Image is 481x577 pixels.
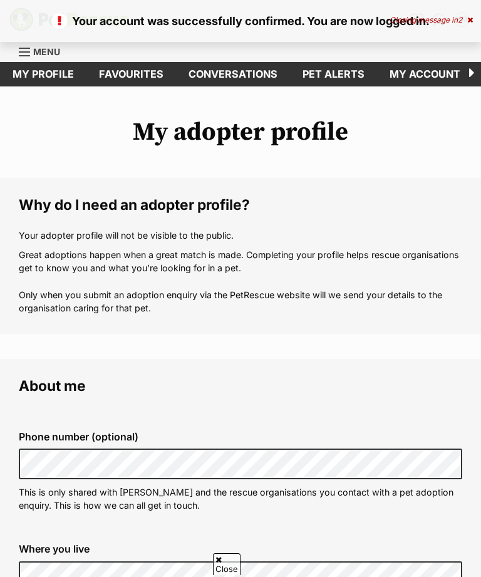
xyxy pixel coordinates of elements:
a: My account [377,62,473,86]
p: Your adopter profile will not be visible to the public. [19,229,462,242]
legend: Why do I need an adopter profile? [19,197,462,213]
legend: About me [19,378,462,394]
span: Close [213,553,240,575]
label: Where you live [19,543,462,554]
label: Phone number (optional) [19,431,462,442]
a: conversations [176,62,290,86]
a: Menu [19,39,69,62]
p: Great adoptions happen when a great match is made. Completing your profile helps rescue organisat... [19,248,462,315]
a: Favourites [86,62,176,86]
p: This is only shared with [PERSON_NAME] and the rescue organisations you contact with a pet adopti... [19,486,462,512]
span: Menu [33,46,60,57]
a: Pet alerts [290,62,377,86]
